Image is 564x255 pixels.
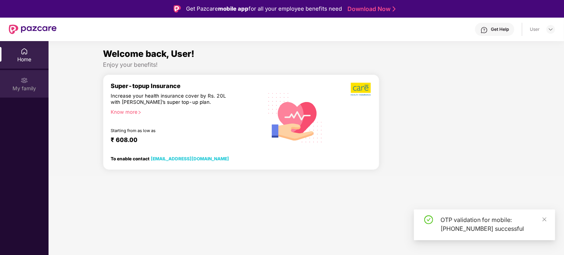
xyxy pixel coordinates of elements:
div: User [530,26,540,32]
span: right [138,110,142,114]
div: To enable contact [111,156,229,161]
div: Super-topup Insurance [111,82,263,90]
img: svg+xml;base64,PHN2ZyBpZD0iSG9tZSIgeG1sbnM9Imh0dHA6Ly93d3cudzMub3JnLzIwMDAvc3ZnIiB3aWR0aD0iMjAiIG... [21,48,28,55]
span: Welcome back, User! [103,48,194,59]
div: OTP validation for mobile: [PHONE_NUMBER] successful [440,215,546,233]
div: Know more [111,109,258,114]
a: Download Now [347,5,393,13]
img: svg+xml;base64,PHN2ZyBpZD0iRHJvcGRvd24tMzJ4MzIiIHhtbG5zPSJodHRwOi8vd3d3LnczLm9yZy8yMDAwL3N2ZyIgd2... [548,26,554,32]
div: Starting from as low as [111,128,232,133]
span: close [542,217,547,222]
a: [EMAIL_ADDRESS][DOMAIN_NAME] [151,156,229,161]
span: check-circle [424,215,433,224]
div: Get Pazcare for all your employee benefits need [186,4,342,13]
img: Logo [174,5,181,12]
div: Increase your health insurance cover by Rs. 20L with [PERSON_NAME]’s super top-up plan. [111,93,231,106]
div: Enjoy your benefits! [103,61,510,69]
div: Get Help [491,26,509,32]
strong: mobile app [218,5,249,12]
img: svg+xml;base64,PHN2ZyB4bWxucz0iaHR0cDovL3d3dy53My5vcmcvMjAwMC9zdmciIHhtbG5zOnhsaW5rPSJodHRwOi8vd3... [263,84,328,150]
img: svg+xml;base64,PHN2ZyB3aWR0aD0iMjAiIGhlaWdodD0iMjAiIHZpZXdCb3g9IjAgMCAyMCAyMCIgZmlsbD0ibm9uZSIgeG... [21,77,28,84]
img: New Pazcare Logo [9,25,57,34]
div: ₹ 608.00 [111,136,256,145]
img: b5dec4f62d2307b9de63beb79f102df3.png [351,82,372,96]
img: svg+xml;base64,PHN2ZyBpZD0iSGVscC0zMngzMiIgeG1sbnM9Imh0dHA6Ly93d3cudzMub3JnLzIwMDAvc3ZnIiB3aWR0aD... [481,26,488,34]
img: Stroke [393,5,396,13]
